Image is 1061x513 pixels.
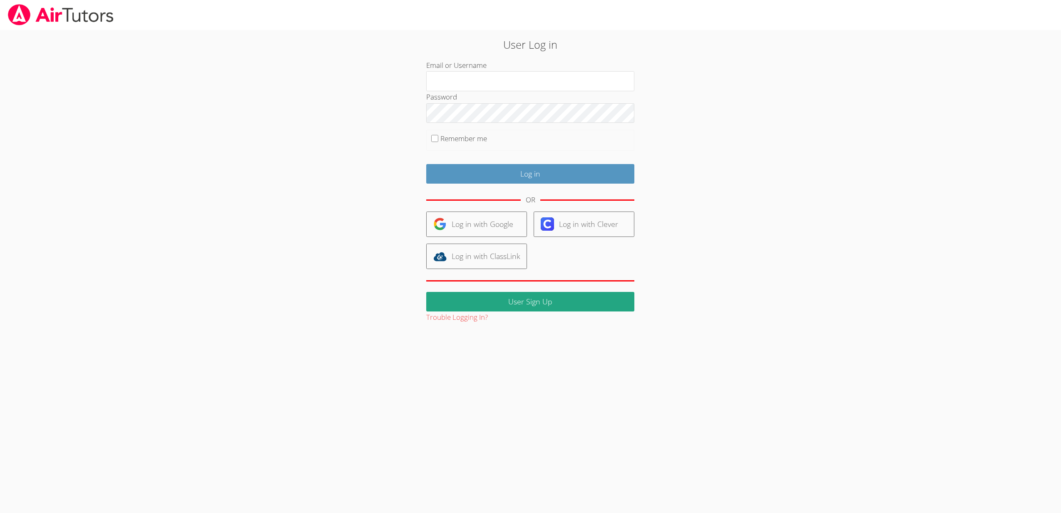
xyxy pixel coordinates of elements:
[426,164,634,184] input: Log in
[426,244,527,269] a: Log in with ClassLink
[433,250,447,263] img: classlink-logo-d6bb404cc1216ec64c9a2012d9dc4662098be43eaf13dc465df04b49fa7ab582.svg
[541,217,554,231] img: clever-logo-6eab21bc6e7a338710f1a6ff85c0baf02591cd810cc4098c63d3a4b26e2feb20.svg
[426,92,457,102] label: Password
[244,37,817,52] h2: User Log in
[426,311,488,324] button: Trouble Logging In?
[534,212,634,237] a: Log in with Clever
[426,212,527,237] a: Log in with Google
[7,4,114,25] img: airtutors_banner-c4298cdbf04f3fff15de1276eac7730deb9818008684d7c2e4769d2f7ddbe033.png
[426,60,487,70] label: Email or Username
[426,292,634,311] a: User Sign Up
[526,194,535,206] div: OR
[433,217,447,231] img: google-logo-50288ca7cdecda66e5e0955fdab243c47b7ad437acaf1139b6f446037453330a.svg
[440,134,487,143] label: Remember me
